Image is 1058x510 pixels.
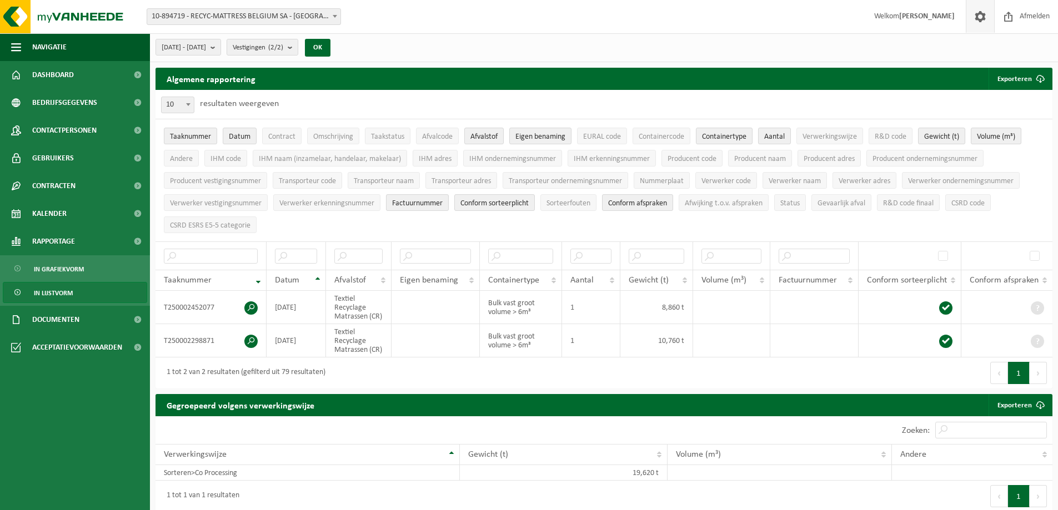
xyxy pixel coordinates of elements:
[633,128,690,144] button: ContainercodeContainercode: Activate to sort
[32,334,122,361] span: Acceptatievoorwaarden
[161,97,194,113] span: 10
[685,199,763,208] span: Afwijking t.o.v. afspraken
[326,291,392,324] td: Textiel Recyclage Matrassen (CR)
[32,144,74,172] span: Gebruikers
[908,177,1014,185] span: Verwerker ondernemingsnummer
[273,194,380,211] button: Verwerker erkenningsnummerVerwerker erkenningsnummer: Activate to sort
[32,33,67,61] span: Navigatie
[460,199,529,208] span: Conform sorteerplicht
[279,199,374,208] span: Verwerker erkenningsnummer
[1030,362,1047,384] button: Next
[780,199,800,208] span: Status
[3,282,147,303] a: In lijstvorm
[400,276,458,285] span: Eigen benaming
[32,89,97,117] span: Bedrijfsgegevens
[227,39,298,55] button: Vestigingen(2/2)
[480,324,562,357] td: Bulk vast groot volume > 6m³
[156,39,221,55] button: [DATE] - [DATE]
[869,128,912,144] button: R&D codeR&amp;D code: Activate to sort
[275,276,299,285] span: Datum
[574,155,650,163] span: IHM erkenningsnummer
[267,324,326,357] td: [DATE]
[608,199,667,208] span: Conform afspraken
[164,450,227,459] span: Verwerkingswijze
[951,199,985,208] span: CSRD code
[970,276,1039,285] span: Conform afspraken
[413,150,458,166] button: IHM adresIHM adres: Activate to sort
[34,282,73,304] span: In lijstvorm
[503,172,628,189] button: Transporteur ondernemingsnummerTransporteur ondernemingsnummer : Activate to sort
[147,8,341,25] span: 10-894719 - RECYC-MATTRESS BELGIUM SA - SAINT-GILLES
[702,133,746,141] span: Containertype
[392,199,443,208] span: Factuurnummer
[268,133,295,141] span: Contract
[32,172,76,200] span: Contracten
[259,155,401,163] span: IHM naam (inzamelaar, handelaar, makelaar)
[728,150,792,166] button: Producent naamProducent naam: Activate to sort
[253,150,407,166] button: IHM naam (inzamelaar, handelaar, makelaar)IHM naam (inzamelaar, handelaar, makelaar): Activate to...
[620,324,693,357] td: 10,760 t
[568,150,656,166] button: IHM erkenningsnummerIHM erkenningsnummer: Activate to sort
[989,394,1051,416] a: Exporteren
[162,97,194,113] span: 10
[1008,362,1030,384] button: 1
[546,199,590,208] span: Sorteerfouten
[3,258,147,279] a: In grafiekvorm
[200,99,279,108] label: resultaten weergeven
[371,133,404,141] span: Taakstatus
[156,394,325,416] h2: Gegroepeerd volgens verwerkingswijze
[509,128,571,144] button: Eigen benamingEigen benaming: Activate to sort
[971,128,1021,144] button: Volume (m³)Volume (m³): Activate to sort
[634,172,690,189] button: NummerplaatNummerplaat: Activate to sort
[313,133,353,141] span: Omschrijving
[161,363,325,383] div: 1 tot 2 van 2 resultaten (gefilterd uit 79 resultaten)
[866,150,984,166] button: Producent ondernemingsnummerProducent ondernemingsnummer: Activate to sort
[877,194,940,211] button: R&D code finaalR&amp;D code finaal: Activate to sort
[480,291,562,324] td: Bulk vast groot volume > 6m³
[32,306,79,334] span: Documenten
[764,133,785,141] span: Aantal
[640,177,684,185] span: Nummerplaat
[147,9,340,24] span: 10-894719 - RECYC-MATTRESS BELGIUM SA - SAINT-GILLES
[32,117,97,144] span: Contactpersonen
[1030,485,1047,507] button: Next
[676,450,721,459] span: Volume (m³)
[570,276,594,285] span: Aantal
[696,128,753,144] button: ContainertypeContainertype: Activate to sort
[32,61,74,89] span: Dashboard
[734,155,786,163] span: Producent naam
[620,291,693,324] td: 8,860 t
[164,276,212,285] span: Taaknummer
[661,150,723,166] button: Producent codeProducent code: Activate to sort
[210,155,241,163] span: IHM code
[470,133,498,141] span: Afvalstof
[334,276,366,285] span: Afvalstof
[268,44,283,51] count: (2/2)
[425,172,497,189] button: Transporteur adresTransporteur adres: Activate to sort
[460,465,668,481] td: 19,620 t
[763,172,827,189] button: Verwerker naamVerwerker naam: Activate to sort
[32,200,67,228] span: Kalender
[170,177,261,185] span: Producent vestigingsnummer
[469,155,556,163] span: IHM ondernemingsnummer
[468,450,508,459] span: Gewicht (t)
[156,291,267,324] td: T250002452077
[945,194,991,211] button: CSRD codeCSRD code: Activate to sort
[990,485,1008,507] button: Previous
[164,216,257,233] button: CSRD ESRS E5-5 categorieCSRD ESRS E5-5 categorie: Activate to sort
[229,133,250,141] span: Datum
[164,128,217,144] button: TaaknummerTaaknummer: Activate to remove sorting
[990,362,1008,384] button: Previous
[758,128,791,144] button: AantalAantal: Activate to sort
[464,128,504,144] button: AfvalstofAfvalstof: Activate to sort
[562,291,620,324] td: 1
[883,199,934,208] span: R&D code finaal
[156,324,267,357] td: T250002298871
[900,450,926,459] span: Andere
[839,177,890,185] span: Verwerker adres
[803,133,857,141] span: Verwerkingswijze
[162,39,206,56] span: [DATE] - [DATE]
[354,177,414,185] span: Transporteur naam
[463,150,562,166] button: IHM ondernemingsnummerIHM ondernemingsnummer: Activate to sort
[262,128,302,144] button: ContractContract: Activate to sort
